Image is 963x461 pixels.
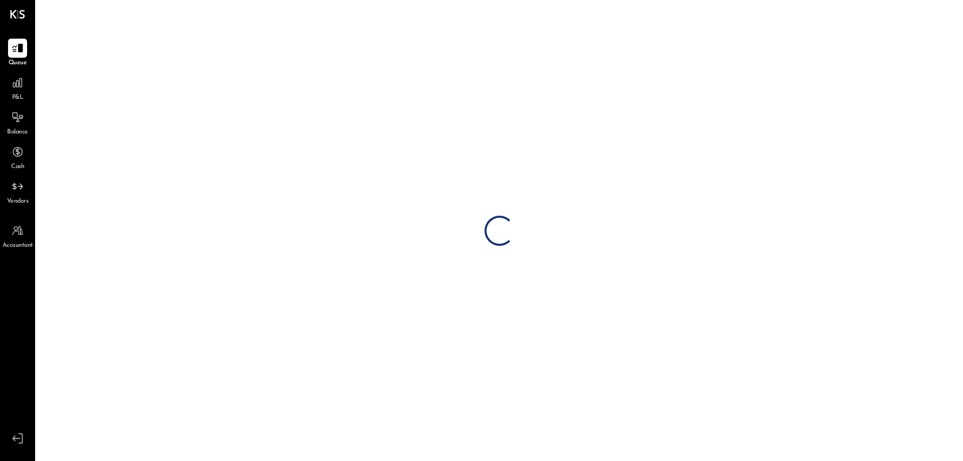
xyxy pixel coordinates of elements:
a: Balance [1,108,35,137]
span: Accountant [3,241,33,250]
span: Cash [11,163,24,172]
span: Vendors [7,197,29,206]
a: Vendors [1,177,35,206]
a: P&L [1,73,35,102]
span: P&L [12,93,24,102]
a: Queue [1,39,35,68]
span: Queue [9,59,27,68]
a: Accountant [1,221,35,250]
span: Balance [7,128,28,137]
a: Cash [1,142,35,172]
